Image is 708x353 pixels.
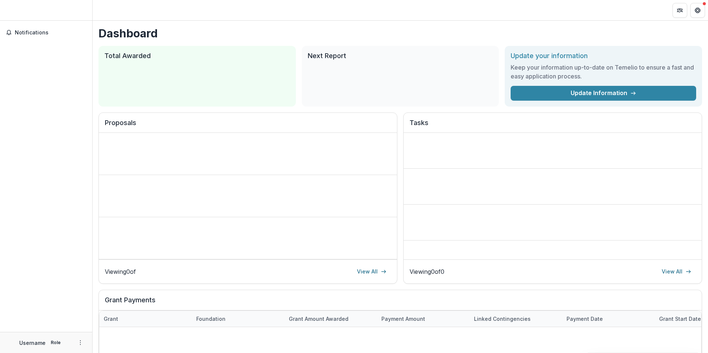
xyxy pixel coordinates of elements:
[410,267,444,276] p: Viewing 0 of 0
[104,52,290,60] h2: Total Awarded
[657,266,696,278] a: View All
[15,30,86,36] span: Notifications
[49,339,63,346] p: Role
[353,266,391,278] a: View All
[19,339,46,347] p: Username
[98,27,702,40] h1: Dashboard
[672,3,687,18] button: Partners
[690,3,705,18] button: Get Help
[410,119,696,133] h2: Tasks
[76,338,85,347] button: More
[3,27,89,38] button: Notifications
[105,119,391,133] h2: Proposals
[105,267,136,276] p: Viewing 0 of
[511,63,696,81] h3: Keep your information up-to-date on Temelio to ensure a fast and easy application process.
[105,296,696,310] h2: Grant Payments
[308,52,493,60] h2: Next Report
[511,86,696,101] a: Update Information
[511,52,696,60] h2: Update your information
